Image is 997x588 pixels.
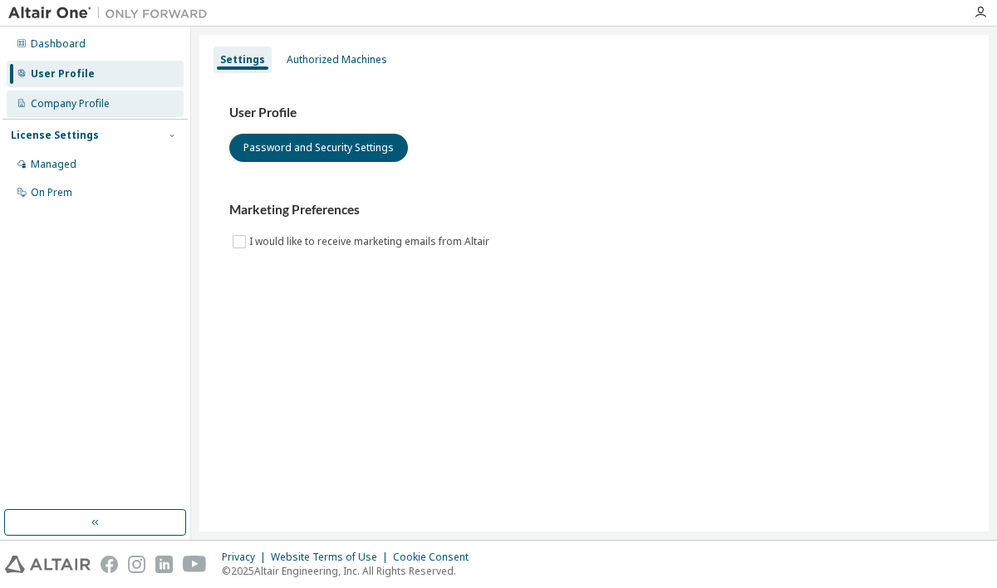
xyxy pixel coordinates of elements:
div: Authorized Machines [287,53,387,66]
div: Company Profile [31,97,110,110]
img: youtube.svg [183,556,207,573]
button: Password and Security Settings [229,134,408,162]
div: Privacy [222,551,271,564]
label: I would like to receive marketing emails from Altair [249,232,493,252]
div: Dashboard [31,37,86,51]
div: Cookie Consent [393,551,479,564]
p: © 2025 Altair Engineering, Inc. All Rights Reserved. [222,564,479,578]
h3: User Profile [229,105,959,121]
img: instagram.svg [128,556,145,573]
img: Altair One [8,5,216,22]
img: linkedin.svg [155,556,173,573]
img: facebook.svg [101,556,118,573]
div: Managed [31,158,76,171]
div: License Settings [11,129,99,142]
div: Website Terms of Use [271,551,393,564]
div: Settings [220,53,265,66]
h3: Marketing Preferences [229,202,959,218]
div: User Profile [31,67,95,81]
img: altair_logo.svg [5,556,91,573]
div: On Prem [31,186,72,199]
